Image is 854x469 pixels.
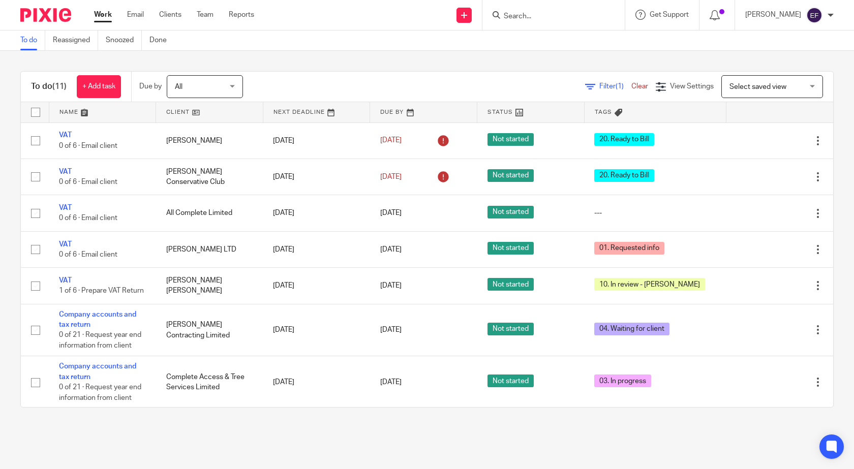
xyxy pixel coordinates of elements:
[59,142,117,149] span: 0 of 6 · Email client
[263,195,370,231] td: [DATE]
[77,75,121,98] a: + Add task
[263,356,370,409] td: [DATE]
[487,169,534,182] span: Not started
[616,83,624,90] span: (1)
[59,363,136,380] a: Company accounts and tax return
[745,10,801,20] p: [PERSON_NAME]
[599,83,631,90] span: Filter
[595,109,612,115] span: Tags
[487,242,534,255] span: Not started
[159,10,181,20] a: Clients
[59,332,141,350] span: 0 of 21 · Request year end information from client
[59,384,141,401] span: 0 of 21 · Request year end information from client
[59,178,117,185] span: 0 of 6 · Email client
[127,10,144,20] a: Email
[139,81,162,91] p: Due by
[487,374,534,387] span: Not started
[156,159,263,195] td: [PERSON_NAME] Conservative Club
[59,132,72,139] a: VAT
[806,7,822,23] img: svg%3E
[380,326,402,333] span: [DATE]
[20,8,71,22] img: Pixie
[106,30,142,50] a: Snoozed
[59,168,72,175] a: VAT
[94,10,112,20] a: Work
[156,231,263,267] td: [PERSON_NAME] LTD
[729,83,786,90] span: Select saved view
[380,173,402,180] span: [DATE]
[263,268,370,304] td: [DATE]
[594,323,669,335] span: 04. Waiting for client
[631,83,648,90] a: Clear
[263,159,370,195] td: [DATE]
[594,133,654,146] span: 20. Ready to Bill
[59,311,136,328] a: Company accounts and tax return
[59,288,144,295] span: 1 of 6 · Prepare VAT Return
[487,206,534,218] span: Not started
[229,10,254,20] a: Reports
[487,278,534,291] span: Not started
[380,246,402,253] span: [DATE]
[156,304,263,356] td: [PERSON_NAME] Contracting Limited
[594,208,716,218] div: ---
[380,137,402,144] span: [DATE]
[487,323,534,335] span: Not started
[59,204,72,211] a: VAT
[594,242,664,255] span: 01. Requested info
[487,133,534,146] span: Not started
[156,122,263,159] td: [PERSON_NAME]
[503,12,594,21] input: Search
[59,277,72,284] a: VAT
[31,81,67,92] h1: To do
[52,82,67,90] span: (11)
[263,122,370,159] td: [DATE]
[59,251,117,258] span: 0 of 6 · Email client
[263,304,370,356] td: [DATE]
[156,356,263,409] td: Complete Access & Tree Services Limited
[149,30,174,50] a: Done
[650,11,689,18] span: Get Support
[380,209,402,216] span: [DATE]
[197,10,213,20] a: Team
[20,30,45,50] a: To do
[53,30,98,50] a: Reassigned
[380,282,402,289] span: [DATE]
[156,195,263,231] td: All Complete Limited
[594,374,651,387] span: 03. In progress
[263,231,370,267] td: [DATE]
[59,215,117,222] span: 0 of 6 · Email client
[59,241,72,248] a: VAT
[670,83,714,90] span: View Settings
[594,278,705,291] span: 10. In review - [PERSON_NAME]
[594,169,654,182] span: 20. Ready to Bill
[380,379,402,386] span: [DATE]
[156,268,263,304] td: [PERSON_NAME] [PERSON_NAME]
[175,83,182,90] span: All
